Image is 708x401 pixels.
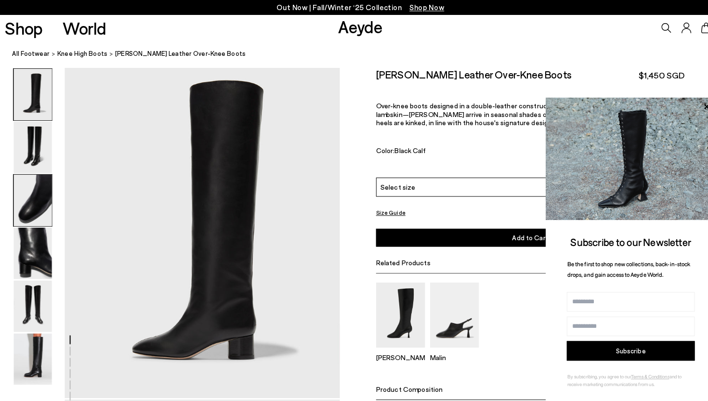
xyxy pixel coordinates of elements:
img: Willa Leather Over-Knee Boots - Image 4 [13,223,51,274]
a: World [62,19,105,36]
a: 0 [689,22,698,33]
h2: [PERSON_NAME] Leather Over-Knee Boots [369,67,562,79]
span: 0 [698,25,703,30]
button: Size Guide [369,203,398,215]
img: Willa Leather Over-Knee Boots - Image 3 [13,171,51,222]
span: Subscribe to our Newsletter [561,232,679,244]
a: Shop [5,19,42,36]
img: Willa Leather Over-Knee Boots - Image 5 [13,275,51,326]
p: [PERSON_NAME] [369,347,418,355]
img: Catherine High Sock Boots [369,277,418,341]
p: Out Now | Fall/Winter ‘25 Collection [272,1,436,13]
a: Aeyde [332,16,376,36]
img: 2a6287a1333c9a56320fd6e7b3c4a9a9.jpg [536,96,703,216]
img: Willa Leather Over-Knee Boots - Image 1 [13,67,51,118]
span: Related Products [369,254,423,262]
a: Terms & Conditions [620,367,657,373]
span: Be the first to shop new collections, back-in-stock drops, and gain access to Aeyde World. [557,256,678,273]
span: knee high boots [56,49,105,57]
span: [PERSON_NAME] Leather Over-Knee Boots [113,48,241,58]
span: Navigate to /collections/new-in [402,3,436,12]
p: Over-knee boots designed in a double-leather construction—crafted from calfskin and fully lined i... [369,100,673,124]
nav: breadcrumb [12,40,708,67]
span: $1,450 SGD [628,68,673,80]
img: Willa Leather Over-Knee Boots - Image 2 [13,119,51,170]
img: Malin Slingback Mules [422,277,471,341]
span: Black Calf [388,143,419,152]
img: Willa Leather Over-Knee Boots - Image 6 [13,327,51,378]
a: All Footwear [12,48,49,58]
a: Catherine High Sock Boots [PERSON_NAME] [369,335,418,355]
p: Malin [422,347,471,355]
span: Add to Cart [503,229,539,237]
span: Product Composition [369,378,435,386]
a: Malin Slingback Mules Malin [422,335,471,355]
div: Color: [369,143,608,155]
button: Subscribe [557,335,682,354]
span: By subscribing, you agree to our [557,367,620,373]
a: knee high boots [56,48,105,58]
span: Select size [374,179,408,189]
button: Add to Cart [369,224,673,242]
